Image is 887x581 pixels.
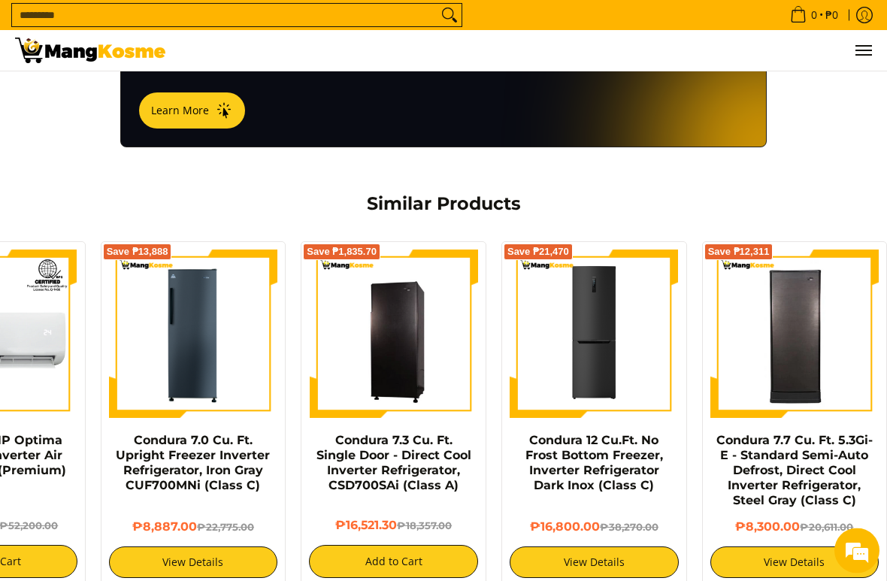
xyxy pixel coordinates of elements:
h2: Similar Products [124,193,763,216]
h6: ₱16,521.30 [309,519,478,534]
span: Save ₱13,888 [107,248,168,257]
h6: ₱8,300.00 [710,520,879,536]
a: Condura 7.3 Cu. Ft. Single Door - Direct Cool Inverter Refrigerator, CSD700SAi (Class A) [316,434,471,493]
a: View Details [109,547,278,579]
button: Add to Cart [309,546,478,579]
del: ₱18,357.00 [397,520,452,532]
h6: ₱16,800.00 [510,520,679,536]
img: Condura 7.3 Cu. Ft. Single Door - Direct Cool Inverter Refrigerator, CSD700SAi (Class A) [309,252,478,416]
span: We're online! [87,189,207,341]
h6: ₱8,887.00 [109,520,278,536]
span: 0 [809,10,819,20]
nav: Main Menu [180,30,872,71]
button: Menu [854,30,872,71]
span: • [786,7,843,23]
span: Save ₱21,470 [507,248,569,257]
ul: Customer Navigation [180,30,872,71]
img: condura-no-frost-inverter-bottom-freezer-refrigerator-9-cubic-feet-class-c-mang-kosme [510,250,679,419]
a: Condura 12 Cu.Ft. No Frost Bottom Freezer, Inverter Refrigerator Dark Inox (Class C) [525,434,663,493]
button: Learn More [139,93,245,129]
a: Condura 7.0 Cu. Ft. Upright Freezer Inverter Refrigerator, Iron Gray CUF700MNi (Class C) [116,434,270,493]
textarea: Type your message and hit 'Enter' [8,410,286,463]
a: View Details [510,547,679,579]
a: View Details [710,547,879,579]
del: ₱20,611.00 [800,522,853,534]
span: Save ₱12,311 [708,248,770,257]
div: Chat with us now [78,84,253,104]
button: Search [437,4,462,26]
del: ₱22,775.00 [197,522,254,534]
div: Minimize live chat window [247,8,283,44]
img: condura-csd-231SA5.3Ge- 7.7 cubic-feet-semi-auto-defrost-direct-cool-inverter-refrigerator-full-v... [710,252,879,416]
del: ₱38,270.00 [600,522,658,534]
span: ₱0 [823,10,840,20]
img: Condura 7.0 Cu. Ft. Upright Freezer Inverter Refrigerator, Iron Gray CUF700MNi (Class C) [109,250,278,419]
span: Save ₱1,835.70 [307,248,377,257]
a: Condura 7.7 Cu. Ft. 5.3Gi-E - Standard Semi-Auto Defrost, Direct Cool Inverter Refrigerator, Stee... [716,434,873,508]
img: Condura 7.0 Cu.Ft. Upright Freezer Inverter (Class A) l Mang Kosme [15,38,165,63]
